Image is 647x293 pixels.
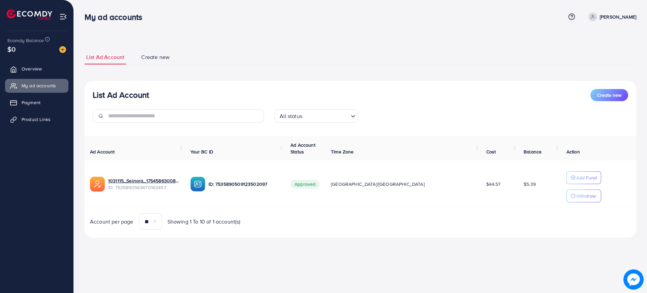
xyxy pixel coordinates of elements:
[22,116,51,123] span: Product Links
[590,89,628,101] button: Create new
[22,65,42,72] span: Overview
[331,148,353,155] span: Time Zone
[566,171,601,184] button: Add Fund
[86,53,124,61] span: List Ad Account
[108,184,180,191] span: ID: 7535890563670163457
[486,148,496,155] span: Cost
[597,92,621,98] span: Create new
[566,148,580,155] span: Action
[7,44,16,54] span: $0
[586,12,636,21] a: [PERSON_NAME]
[93,90,149,100] h3: List Ad Account
[290,180,319,188] span: Approved
[5,79,68,92] a: My ad accounts
[623,269,644,290] img: image
[331,181,425,187] span: [GEOGRAPHIC_DATA]/[GEOGRAPHIC_DATA]
[7,9,52,20] img: logo
[190,177,205,192] img: ic-ba-acc.ded83a64.svg
[108,177,180,184] a: 1031115_Selnora_1754586300835
[90,177,105,192] img: ic-ads-acc.e4c84228.svg
[275,109,359,123] div: Search for option
[209,180,280,188] p: ID: 7535890509123502097
[7,37,44,44] span: Ecomdy Balance
[167,218,241,226] span: Showing 1 To 10 of 1 account(s)
[5,96,68,109] a: Payment
[59,13,67,21] img: menu
[5,62,68,76] a: Overview
[22,99,40,106] span: Payment
[278,111,304,121] span: All status
[486,181,501,187] span: $44.57
[5,113,68,126] a: Product Links
[90,218,133,226] span: Account per page
[190,148,214,155] span: Your BC ID
[22,82,56,89] span: My ad accounts
[524,148,542,155] span: Balance
[59,46,66,53] img: image
[600,13,636,21] p: [PERSON_NAME]
[141,53,170,61] span: Create new
[304,110,348,121] input: Search for option
[108,177,180,191] div: <span class='underline'>1031115_Selnora_1754586300835</span></br>7535890563670163457
[524,181,536,187] span: $5.39
[290,142,315,155] span: Ad Account Status
[85,12,148,22] h3: My ad accounts
[576,192,596,200] p: Withdraw
[566,189,601,202] button: Withdraw
[576,174,597,182] p: Add Fund
[90,148,115,155] span: Ad Account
